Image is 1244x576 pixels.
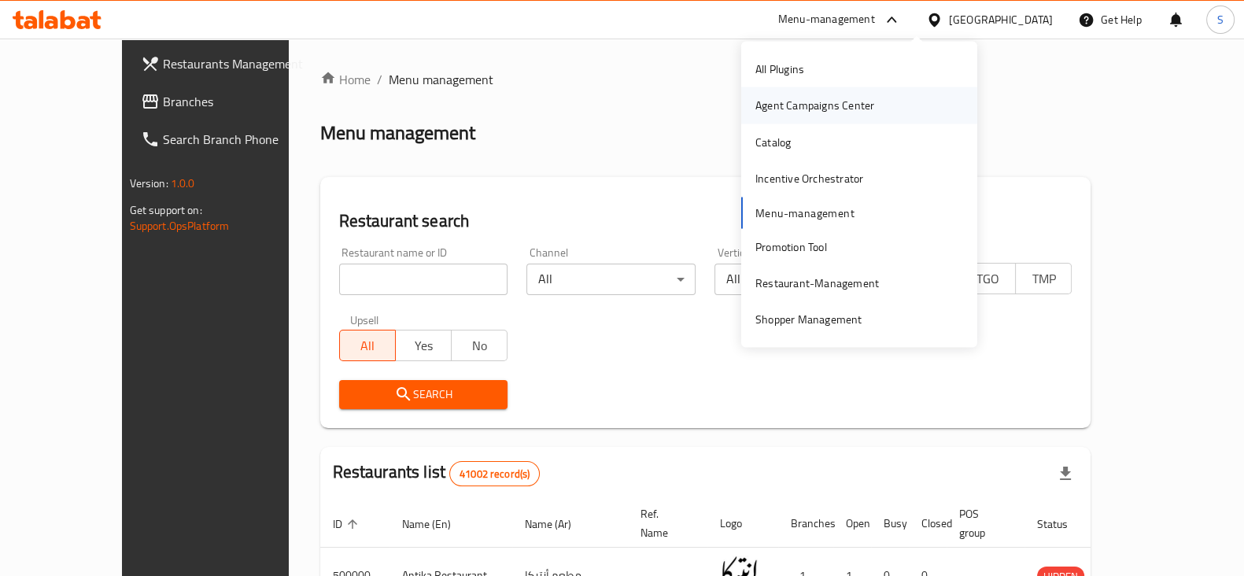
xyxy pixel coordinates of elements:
[714,264,884,295] div: All
[959,504,1006,542] span: POS group
[350,314,379,325] label: Upsell
[755,311,862,328] div: Shopper Management
[333,515,363,534] span: ID
[755,275,879,292] div: Restaurant-Management
[755,61,804,78] div: All Plugins
[755,170,863,187] div: Incentive Orchestrator
[707,500,778,548] th: Logo
[320,70,1091,89] nav: breadcrumb
[128,83,330,120] a: Branches
[1022,268,1065,290] span: TMP
[778,500,833,548] th: Branches
[346,334,389,357] span: All
[395,330,452,361] button: Yes
[525,515,592,534] span: Name (Ar)
[755,97,874,114] div: Agent Campaigns Center
[339,264,508,295] input: Search for restaurant name or ID..
[755,238,827,255] div: Promotion Tool
[402,515,471,534] span: Name (En)
[339,330,396,361] button: All
[449,461,540,486] div: Total records count
[333,460,541,486] h2: Restaurants list
[163,92,317,111] span: Branches
[949,11,1053,28] div: [GEOGRAPHIC_DATA]
[833,500,871,548] th: Open
[755,133,791,150] div: Catalog
[1037,515,1088,534] span: Status
[377,70,382,89] li: /
[320,120,475,146] h2: Menu management
[450,467,539,482] span: 41002 record(s)
[526,264,696,295] div: All
[778,10,875,29] div: Menu-management
[339,380,508,409] button: Search
[871,500,909,548] th: Busy
[130,173,168,194] span: Version:
[130,216,230,236] a: Support.OpsPlatform
[128,120,330,158] a: Search Branch Phone
[1217,11,1224,28] span: S
[909,500,947,548] th: Closed
[959,263,1016,294] button: TGO
[640,504,688,542] span: Ref. Name
[320,70,371,89] a: Home
[352,385,496,404] span: Search
[171,173,195,194] span: 1.0.0
[339,209,1072,233] h2: Restaurant search
[451,330,508,361] button: No
[402,334,445,357] span: Yes
[389,70,493,89] span: Menu management
[1015,263,1072,294] button: TMP
[1047,455,1084,493] div: Export file
[458,334,501,357] span: No
[163,54,317,73] span: Restaurants Management
[130,200,202,220] span: Get support on:
[966,268,1010,290] span: TGO
[128,45,330,83] a: Restaurants Management
[163,130,317,149] span: Search Branch Phone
